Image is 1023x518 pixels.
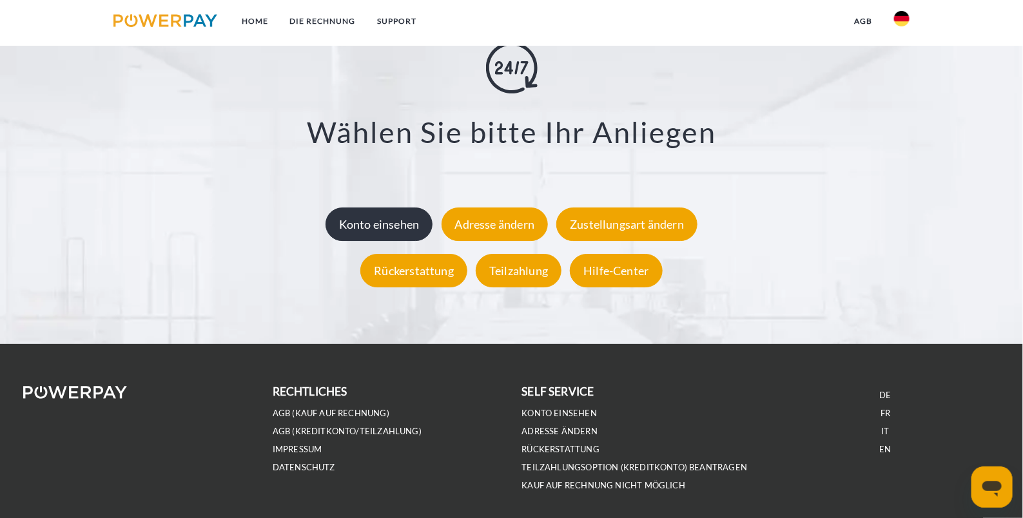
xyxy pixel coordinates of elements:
[231,10,279,33] a: Home
[556,207,697,241] div: Zustellungsart ändern
[442,207,549,241] div: Adresse ändern
[438,217,552,231] a: Adresse ändern
[553,217,701,231] a: Zustellungsart ändern
[971,466,1013,508] iframe: Schaltfläche zum Öffnen des Messaging-Fensters
[273,444,322,455] a: IMPRESSUM
[567,264,665,278] a: Hilfe-Center
[879,390,891,401] a: DE
[360,254,467,287] div: Rückerstattung
[273,385,347,398] b: rechtliches
[367,10,428,33] a: SUPPORT
[322,217,436,231] a: Konto einsehen
[273,462,335,473] a: DATENSCHUTZ
[473,264,565,278] a: Teilzahlung
[843,10,883,33] a: agb
[326,207,433,241] div: Konto einsehen
[476,254,561,287] div: Teilzahlung
[279,10,367,33] a: DIE RECHNUNG
[522,444,600,455] a: Rückerstattung
[881,426,889,437] a: IT
[522,462,748,473] a: Teilzahlungsoption (KREDITKONTO) beantragen
[522,408,598,419] a: Konto einsehen
[522,426,598,437] a: Adresse ändern
[273,408,389,419] a: AGB (Kauf auf Rechnung)
[879,444,891,455] a: EN
[881,408,890,419] a: FR
[486,42,538,93] img: online-shopping.svg
[522,480,686,491] a: Kauf auf Rechnung nicht möglich
[894,11,910,26] img: de
[273,426,422,437] a: AGB (Kreditkonto/Teilzahlung)
[23,386,127,399] img: logo-powerpay-white.svg
[113,14,217,27] img: logo-powerpay.svg
[67,114,955,150] h3: Wählen Sie bitte Ihr Anliegen
[522,385,594,398] b: self service
[357,264,471,278] a: Rückerstattung
[570,254,662,287] div: Hilfe-Center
